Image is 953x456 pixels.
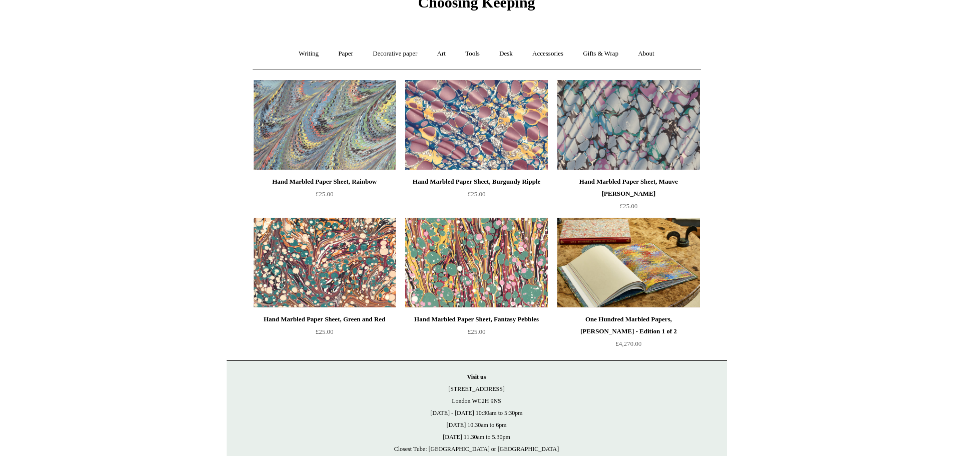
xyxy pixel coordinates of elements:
[557,176,699,217] a: Hand Marbled Paper Sheet, Mauve [PERSON_NAME] £25.00
[557,218,699,308] a: One Hundred Marbled Papers, John Jeffery - Edition 1 of 2 One Hundred Marbled Papers, John Jeffer...
[405,218,547,308] a: Hand Marbled Paper Sheet, Fantasy Pebbles Hand Marbled Paper Sheet, Fantasy Pebbles
[405,218,547,308] img: Hand Marbled Paper Sheet, Fantasy Pebbles
[316,328,334,335] span: £25.00
[254,80,396,170] a: Hand Marbled Paper Sheet, Rainbow Hand Marbled Paper Sheet, Rainbow
[490,41,522,67] a: Desk
[629,41,663,67] a: About
[560,176,697,200] div: Hand Marbled Paper Sheet, Mauve [PERSON_NAME]
[254,176,396,217] a: Hand Marbled Paper Sheet, Rainbow £25.00
[316,190,334,198] span: £25.00
[408,313,545,325] div: Hand Marbled Paper Sheet, Fantasy Pebbles
[428,41,455,67] a: Art
[254,313,396,354] a: Hand Marbled Paper Sheet, Green and Red £25.00
[616,340,642,347] span: £4,270.00
[467,373,486,380] strong: Visit us
[329,41,362,67] a: Paper
[468,328,486,335] span: £25.00
[418,2,535,9] a: Choosing Keeping
[523,41,572,67] a: Accessories
[256,313,393,325] div: Hand Marbled Paper Sheet, Green and Red
[254,218,396,308] img: Hand Marbled Paper Sheet, Green and Red
[254,80,396,170] img: Hand Marbled Paper Sheet, Rainbow
[364,41,426,67] a: Decorative paper
[560,313,697,337] div: One Hundred Marbled Papers, [PERSON_NAME] - Edition 1 of 2
[405,80,547,170] a: Hand Marbled Paper Sheet, Burgundy Ripple Hand Marbled Paper Sheet, Burgundy Ripple
[237,371,717,455] p: [STREET_ADDRESS] London WC2H 9NS [DATE] - [DATE] 10:30am to 5:30pm [DATE] 10.30am to 6pm [DATE] 1...
[290,41,328,67] a: Writing
[408,176,545,188] div: Hand Marbled Paper Sheet, Burgundy Ripple
[557,80,699,170] img: Hand Marbled Paper Sheet, Mauve Jewel Ripple
[405,80,547,170] img: Hand Marbled Paper Sheet, Burgundy Ripple
[254,218,396,308] a: Hand Marbled Paper Sheet, Green and Red Hand Marbled Paper Sheet, Green and Red
[557,80,699,170] a: Hand Marbled Paper Sheet, Mauve Jewel Ripple Hand Marbled Paper Sheet, Mauve Jewel Ripple
[456,41,489,67] a: Tools
[405,176,547,217] a: Hand Marbled Paper Sheet, Burgundy Ripple £25.00
[574,41,627,67] a: Gifts & Wrap
[256,176,393,188] div: Hand Marbled Paper Sheet, Rainbow
[620,202,638,210] span: £25.00
[557,218,699,308] img: One Hundred Marbled Papers, John Jeffery - Edition 1 of 2
[468,190,486,198] span: £25.00
[405,313,547,354] a: Hand Marbled Paper Sheet, Fantasy Pebbles £25.00
[557,313,699,354] a: One Hundred Marbled Papers, [PERSON_NAME] - Edition 1 of 2 £4,270.00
